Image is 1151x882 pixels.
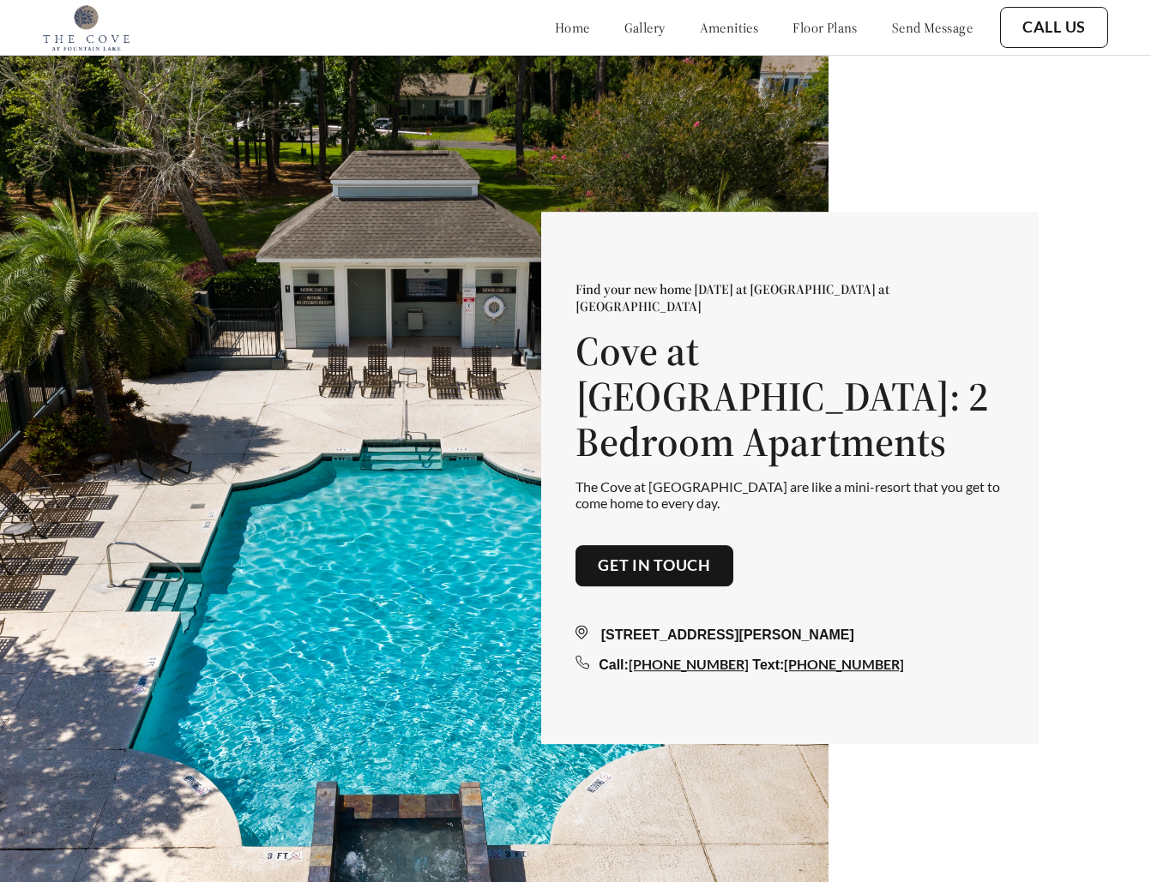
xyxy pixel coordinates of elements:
[1022,18,1086,37] a: Call Us
[575,625,1004,645] div: [STREET_ADDRESS][PERSON_NAME]
[555,19,590,36] a: home
[575,329,1004,465] h1: Cove at [GEOGRAPHIC_DATA]: 2 Bedroom Apartments
[892,19,973,36] a: send message
[792,19,858,36] a: floor plans
[575,478,1004,511] p: The Cove at [GEOGRAPHIC_DATA] are like a mini-resort that you get to come home to every day.
[43,4,130,51] img: Company logo
[629,656,749,672] a: [PHONE_NUMBER]
[1000,7,1108,48] button: Call Us
[752,657,784,672] span: Text:
[624,19,666,36] a: gallery
[599,657,629,672] span: Call:
[784,656,904,672] a: [PHONE_NUMBER]
[598,556,711,575] a: Get in touch
[575,281,1004,315] p: Find your new home [DATE] at [GEOGRAPHIC_DATA] at [GEOGRAPHIC_DATA]
[575,545,733,586] button: Get in touch
[700,19,759,36] a: amenities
